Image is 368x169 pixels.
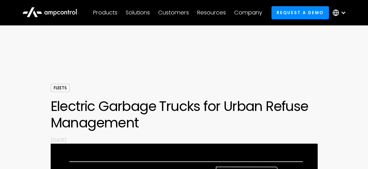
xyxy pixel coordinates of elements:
[234,9,262,16] div: Company
[126,9,150,16] div: Solutions
[197,9,226,16] div: Resources
[51,84,70,92] div: Fleets
[93,9,117,16] div: Products
[51,98,318,131] h1: Electric Garbage Trucks for Urban Refuse Management
[158,9,189,16] div: Customers
[271,6,329,19] a: Request a demo
[51,136,318,144] p: [DATE]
